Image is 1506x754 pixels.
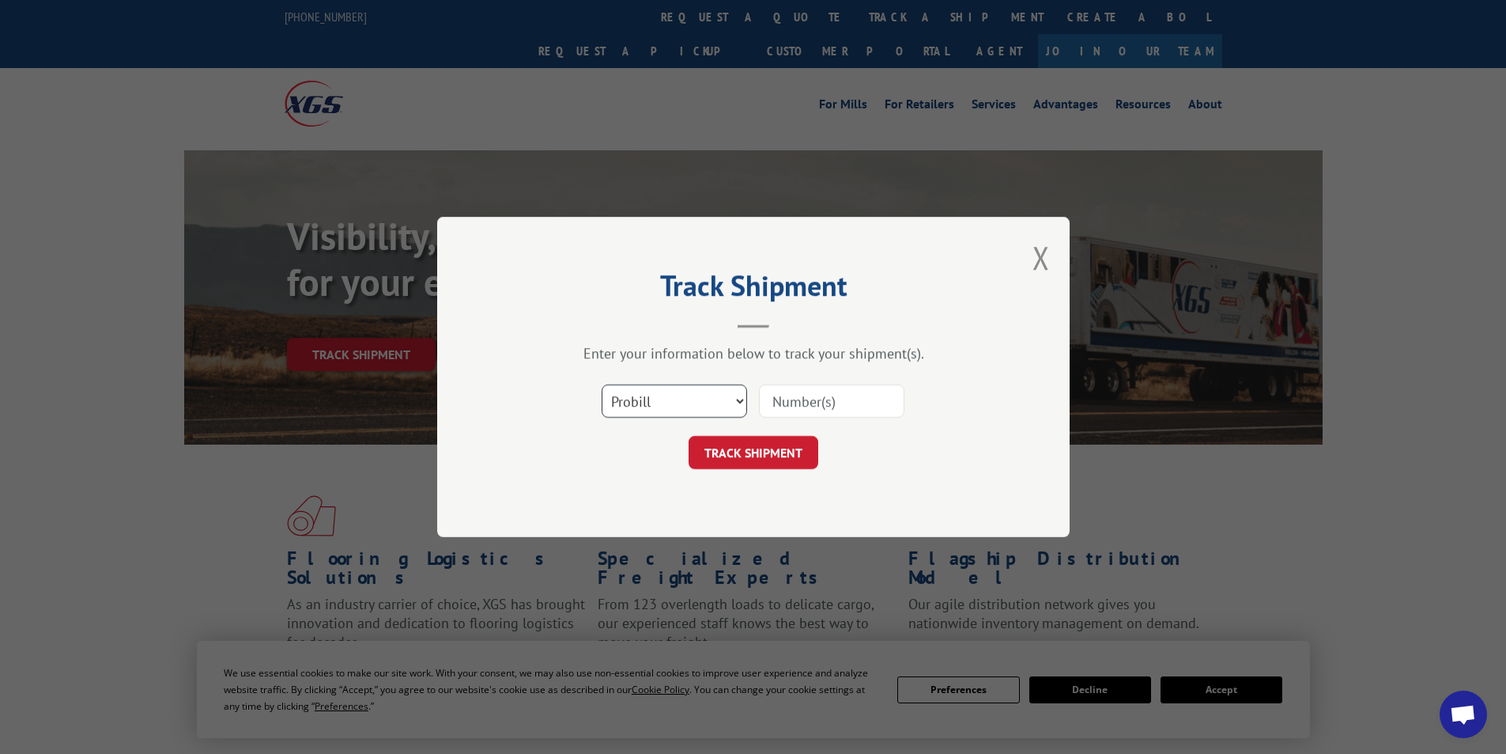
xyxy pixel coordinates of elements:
div: Enter your information below to track your shipment(s). [516,344,991,362]
h2: Track Shipment [516,275,991,305]
div: Open chat [1440,691,1487,738]
input: Number(s) [759,385,904,418]
button: TRACK SHIPMENT [689,436,818,469]
button: Close modal [1032,237,1050,278]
